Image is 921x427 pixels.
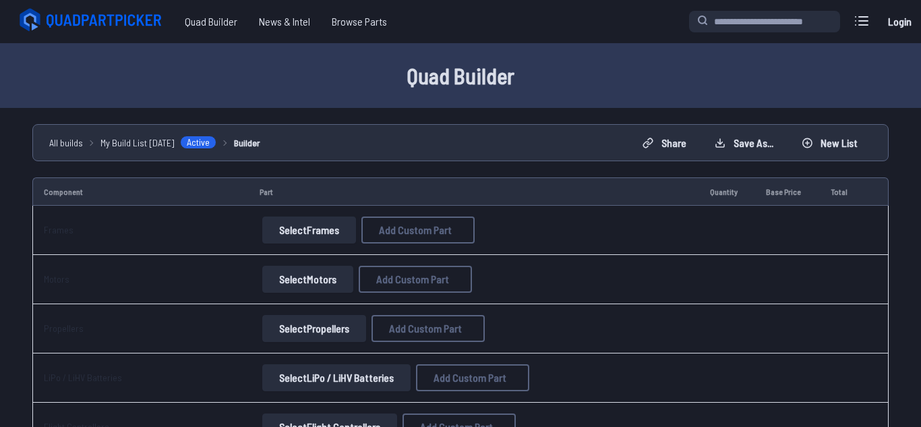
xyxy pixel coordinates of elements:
[262,266,353,293] button: SelectMotors
[376,274,449,285] span: Add Custom Part
[249,177,700,206] td: Part
[631,132,698,154] button: Share
[44,273,69,285] a: Motors
[262,217,356,244] button: SelectFrames
[32,177,249,206] td: Component
[44,224,73,235] a: Frames
[755,177,820,206] td: Base Price
[262,315,366,342] button: SelectPropellers
[416,364,529,391] button: Add Custom Part
[359,266,472,293] button: Add Custom Part
[434,372,506,383] span: Add Custom Part
[321,8,398,35] a: Browse Parts
[260,266,356,293] a: SelectMotors
[389,323,462,334] span: Add Custom Part
[703,132,785,154] button: Save as...
[44,372,122,383] a: LiPo / LiHV Batteries
[180,136,216,149] span: Active
[790,132,869,154] button: New List
[820,177,864,206] td: Total
[44,322,84,334] a: Propellers
[248,8,321,35] a: News & Intel
[49,136,83,150] a: All builds
[100,136,175,150] span: My Build List [DATE]
[234,136,260,150] a: Builder
[883,8,916,35] a: Login
[260,217,359,244] a: SelectFrames
[262,364,411,391] button: SelectLiPo / LiHV Batteries
[260,315,369,342] a: SelectPropellers
[29,59,892,92] h1: Quad Builder
[100,136,216,150] a: My Build List [DATE]Active
[372,315,485,342] button: Add Custom Part
[699,177,755,206] td: Quantity
[379,225,452,235] span: Add Custom Part
[260,364,413,391] a: SelectLiPo / LiHV Batteries
[361,217,475,244] button: Add Custom Part
[174,8,248,35] a: Quad Builder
